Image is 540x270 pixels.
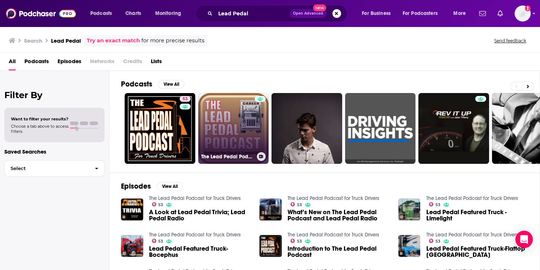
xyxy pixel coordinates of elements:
a: 53 [290,202,302,207]
button: Show profile menu [514,5,531,22]
span: 53 [158,240,163,243]
span: 53 [183,96,188,103]
span: For Podcasters [403,8,438,19]
img: Lead Pedal Featured Truck-Flattop Kenworth [398,235,420,257]
p: Saved Searches [4,148,105,155]
span: Want to filter your results? [11,116,69,121]
span: 53 [158,203,163,207]
a: The Lead Pedal Podcast for Truck Drivers [287,232,379,238]
a: 53 [429,239,441,243]
a: Lists [151,55,162,70]
a: 53 [429,202,441,207]
span: Credits [123,55,142,70]
span: Monitoring [155,8,181,19]
span: Networks [90,55,114,70]
h2: Filter By [4,90,105,100]
a: 53 [152,202,164,207]
a: What’s New on The Lead Pedal Podcast and Lead Pedal Radio [287,209,390,221]
a: Try an exact match [87,36,140,45]
span: Logged in as roneledotsonRAD [514,5,531,22]
img: Podchaser - Follow, Share and Rate Podcasts [6,7,76,20]
div: Search podcasts, credits, & more... [202,5,354,22]
span: for more precise results [141,36,204,45]
button: View All [157,182,183,191]
img: What’s New on The Lead Pedal Podcast and Lead Pedal Radio [259,198,282,221]
span: Charts [125,8,141,19]
span: Podcasts [90,8,112,19]
a: A Look at Lead Pedal Trivia; Lead Pedal Radio [149,209,251,221]
a: 53 [290,239,302,243]
a: The Lead Pedal Podcast for Truck Drivers [287,195,379,201]
img: Lead Pedal Featured Truck-Bocephus [121,235,143,257]
img: A Look at Lead Pedal Trivia; Lead Pedal Radio [121,198,143,221]
button: open menu [357,8,400,19]
button: open menu [85,8,121,19]
a: 53 [152,239,164,243]
span: Lead Pedal Featured Truck-Flattop [GEOGRAPHIC_DATA] [426,246,528,258]
a: The Lead Pedal Podcast for Truck Drivers [426,195,518,201]
a: Episodes [58,55,81,70]
a: Charts [121,8,145,19]
h3: Lead Pedal [51,37,81,44]
button: View All [158,80,184,89]
span: For Business [362,8,391,19]
div: Open Intercom Messenger [515,231,533,248]
h3: The Lead Pedal Podcast with [PERSON_NAME] [201,154,254,160]
a: Show notifications dropdown [494,7,506,20]
a: All [9,55,16,70]
img: User Profile [514,5,531,22]
button: open menu [398,8,448,19]
span: Choose a tab above to access filters. [11,124,69,134]
a: Podcasts [24,55,49,70]
input: Search podcasts, credits, & more... [215,8,290,19]
a: Introduction to The Lead Pedal Podcast [287,246,390,258]
a: The Lead Pedal Podcast for Truck Drivers [426,232,518,238]
span: 53 [297,240,302,243]
a: Lead Pedal Featured Truck-Bocephus [149,246,251,258]
span: More [453,8,466,19]
a: Show notifications dropdown [476,7,489,20]
button: open menu [448,8,475,19]
button: open menu [150,8,191,19]
img: Introduction to The Lead Pedal Podcast [259,235,282,257]
a: 53 [125,93,195,164]
a: Lead Pedal Featured Truck-Flattop Kenworth [426,246,528,258]
a: The Lead Pedal Podcast for Truck Drivers [149,195,241,201]
a: The Lead Pedal Podcast for Truck Drivers [149,232,241,238]
a: EpisodesView All [121,182,183,191]
span: Select [5,166,89,171]
button: Select [4,160,105,177]
span: 53 [435,203,441,207]
span: Open Advanced [293,12,323,15]
h2: Podcasts [121,80,152,89]
button: Send feedback [492,38,528,44]
button: Open AdvancedNew [290,9,326,18]
span: 53 [435,240,441,243]
svg: Add a profile image [525,5,531,11]
a: The Lead Pedal Podcast with [PERSON_NAME] [198,93,269,164]
span: New [313,4,326,11]
a: 53 [180,96,191,102]
a: Lead Pedal Featured Truck -Limelight [426,209,528,221]
h3: Search [24,37,42,44]
h2: Episodes [121,182,151,191]
span: 53 [297,203,302,207]
a: PodcastsView All [121,80,184,89]
img: Lead Pedal Featured Truck -Limelight [398,198,420,221]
